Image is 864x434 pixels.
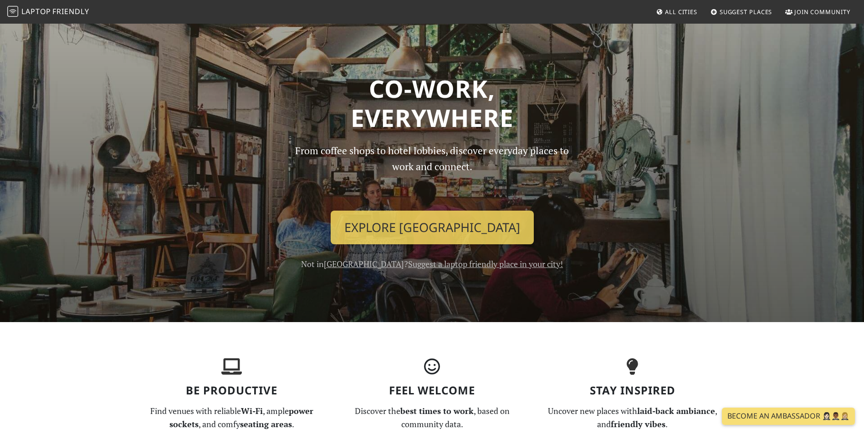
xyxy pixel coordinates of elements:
[137,384,327,397] h3: Be Productive
[7,4,89,20] a: LaptopFriendly LaptopFriendly
[794,8,850,16] span: Join Community
[782,4,854,20] a: Join Community
[611,419,665,429] strong: friendly vibes
[240,419,292,429] strong: seating areas
[707,4,776,20] a: Suggest Places
[324,258,404,269] a: [GEOGRAPHIC_DATA]
[652,4,701,20] a: All Cities
[287,143,577,203] p: From coffee shops to hotel lobbies, discover everyday places to work and connect.
[169,405,313,429] strong: power sockets
[137,74,727,132] h1: Co-work, Everywhere
[337,384,527,397] h3: Feel Welcome
[301,258,563,269] span: Not in ?
[665,8,697,16] span: All Cities
[137,404,327,431] p: Find venues with reliable , ample , and comfy .
[241,405,263,416] strong: Wi-Fi
[337,404,527,431] p: Discover the , based on community data.
[722,408,855,425] a: Become an Ambassador 🤵🏻‍♀️🤵🏾‍♂️🤵🏼‍♀️
[637,405,715,416] strong: laid-back ambiance
[52,6,89,16] span: Friendly
[331,211,534,244] a: Explore [GEOGRAPHIC_DATA]
[538,404,727,431] p: Uncover new places with , and .
[538,384,727,397] h3: Stay Inspired
[408,258,563,269] a: Suggest a laptop friendly place in your city!
[400,405,474,416] strong: best times to work
[21,6,51,16] span: Laptop
[720,8,772,16] span: Suggest Places
[7,6,18,17] img: LaptopFriendly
